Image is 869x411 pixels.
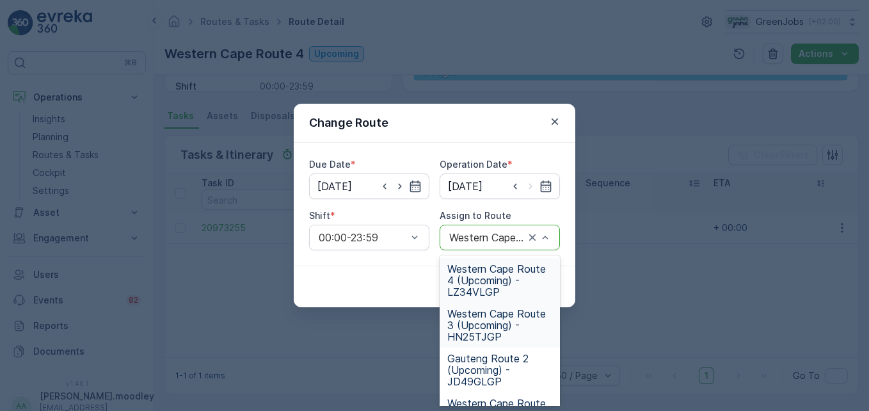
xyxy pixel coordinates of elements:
input: dd/mm/yyyy [309,173,429,199]
span: Gauteng Route 2 (Upcoming) - JD49GLGP [447,353,552,387]
input: dd/mm/yyyy [440,173,560,199]
label: Due Date [309,159,351,170]
label: Shift [309,210,330,221]
p: Change Route [309,114,388,132]
label: Assign to Route [440,210,511,221]
label: Operation Date [440,159,507,170]
span: Western Cape Route 3 (Upcoming) - HN25TJGP [447,308,552,342]
span: Western Cape Route 4 (Upcoming) - LZ34VLGP [447,263,552,298]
